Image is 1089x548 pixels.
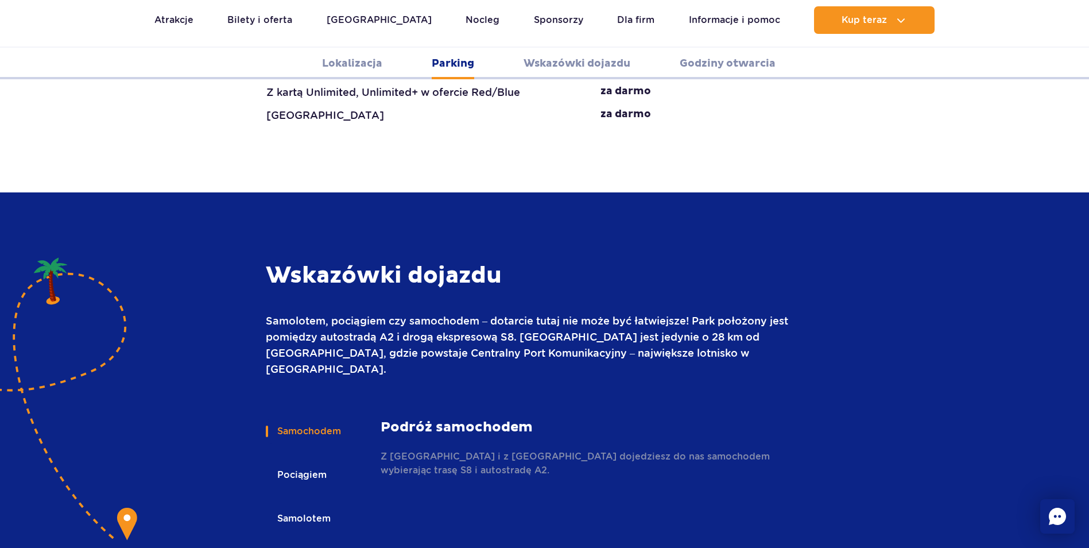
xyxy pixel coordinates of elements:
span: Kup teraz [842,15,887,25]
a: [GEOGRAPHIC_DATA] [327,6,432,34]
div: za darmo [600,84,651,101]
a: Wskazówki dojazdu [524,48,630,79]
strong: Podróż samochodem [381,419,795,436]
div: za darmo [600,107,651,124]
p: Samolotem, pociągiem czy samochodem – dotarcie tutaj nie może być łatwiejsze! Park położony jest ... [266,313,795,377]
h3: Wskazówki dojazdu [266,261,795,290]
a: Lokalizacja [322,48,382,79]
button: Samolotem [266,506,340,531]
a: Godziny otwarcia [680,48,776,79]
p: Z [GEOGRAPHIC_DATA] i z [GEOGRAPHIC_DATA] dojedziesz do nas samochodem wybierając trasę S8 i auto... [381,450,795,477]
a: Nocleg [466,6,499,34]
button: Samochodem [266,419,351,444]
div: Z kartą Unlimited, Unlimited+ w ofercie Red/Blue [266,84,520,101]
div: Chat [1040,499,1075,534]
button: Pociągiem [266,462,336,488]
div: [GEOGRAPHIC_DATA] [266,107,384,124]
a: Bilety i oferta [227,6,292,34]
a: Atrakcje [154,6,193,34]
a: Informacje i pomoc [689,6,780,34]
a: Sponsorzy [534,6,583,34]
button: Kup teraz [814,6,935,34]
a: Parking [432,48,474,79]
a: Dla firm [617,6,654,34]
